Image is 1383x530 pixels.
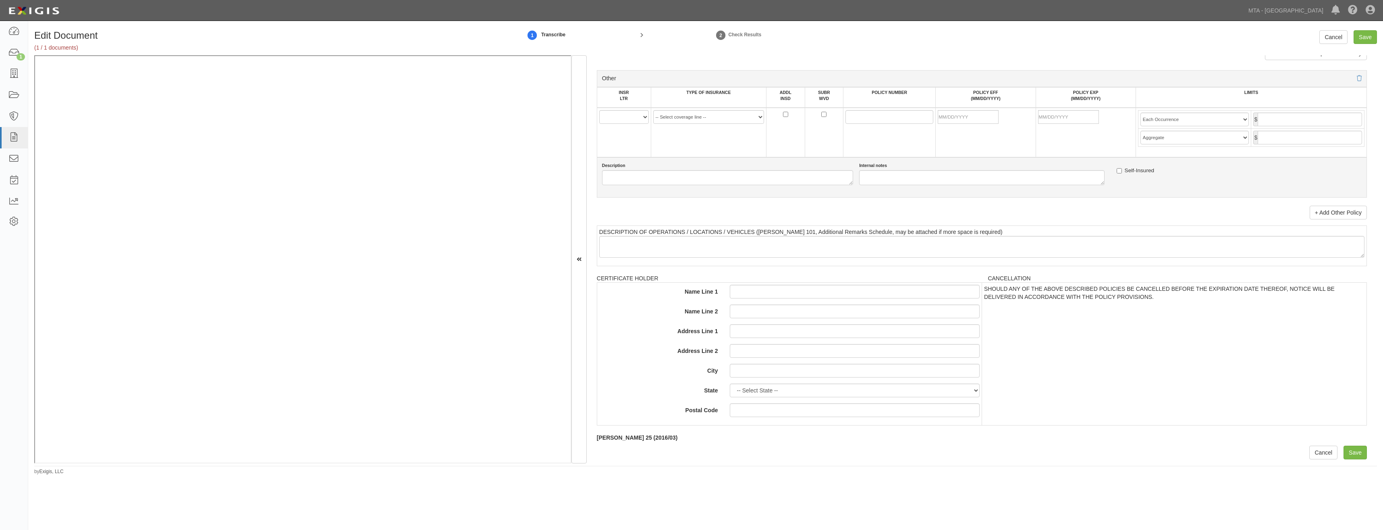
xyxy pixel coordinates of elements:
[593,384,724,394] label: State
[1244,2,1327,19] a: MTA - [GEOGRAPHIC_DATA]
[1309,446,1337,459] a: Cancel
[619,90,629,102] label: INSR LTR
[1348,6,1358,15] i: Help Center - Complianz
[34,30,474,41] h1: Edit Document
[982,274,1373,282] div: CANCELLATION
[818,90,830,102] label: SUBR WVD
[715,26,727,44] a: Check Results
[593,305,724,315] label: Name Line 2
[1117,167,1155,175] label: Self-Insured
[526,26,538,44] a: 1
[1253,113,1258,126] span: $
[859,163,887,169] label: Internal notes
[602,163,625,169] label: Description
[1354,30,1377,44] input: Save
[17,53,25,61] div: 1
[597,434,678,442] label: [PERSON_NAME] 25 (2016/03)
[541,32,565,38] small: Transcribe
[1244,90,1258,96] label: LIMITS
[1071,90,1101,102] label: POLICY EXP (MM/DD/YYYY)
[593,324,724,335] label: Address Line 1
[39,469,64,474] a: Exigis, LLC
[526,31,538,40] strong: 1
[593,344,724,355] label: Address Line 2
[715,31,727,40] strong: 2
[780,90,791,102] label: ADDL INSD
[971,90,1001,102] label: POLICY EFF (MM/DD/YYYY)
[591,274,982,282] div: CERTIFICATE HOLDER
[728,32,761,38] small: Check Results
[1253,131,1258,144] span: $
[982,283,1366,426] td: SHOULD ANY OF THE ABOVE DESCRIBED POLICIES BE CANCELLED BEFORE THE EXPIRATION DATE THEREOF, NOTIC...
[6,4,62,18] img: logo-5460c22ac91f19d4615b14bd174203de0afe785f0fc80cf4dbbc73dc1793850b.png
[938,110,999,124] input: MM/DD/YYYY
[1117,168,1122,173] input: Self-Insured
[872,90,907,96] label: POLICY NUMBER
[597,70,1367,87] div: Other
[597,226,1366,266] td: DESCRIPTION OF OPERATIONS / LOCATIONS / VEHICLES ([PERSON_NAME] 101, Additional Remarks Schedule,...
[34,468,64,475] small: by
[593,364,724,375] label: City
[1038,110,1099,124] input: MM/DD/YYYY
[1319,30,1348,44] a: Cancel
[593,285,724,296] label: Name Line 1
[34,45,474,51] h5: (1 / 1 documents)
[1344,446,1367,459] input: Save
[1351,75,1362,81] a: Delete policy
[686,90,731,96] label: TYPE OF INSURANCE
[593,403,724,414] label: Postal Code
[1310,206,1367,219] a: + Add Other Policy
